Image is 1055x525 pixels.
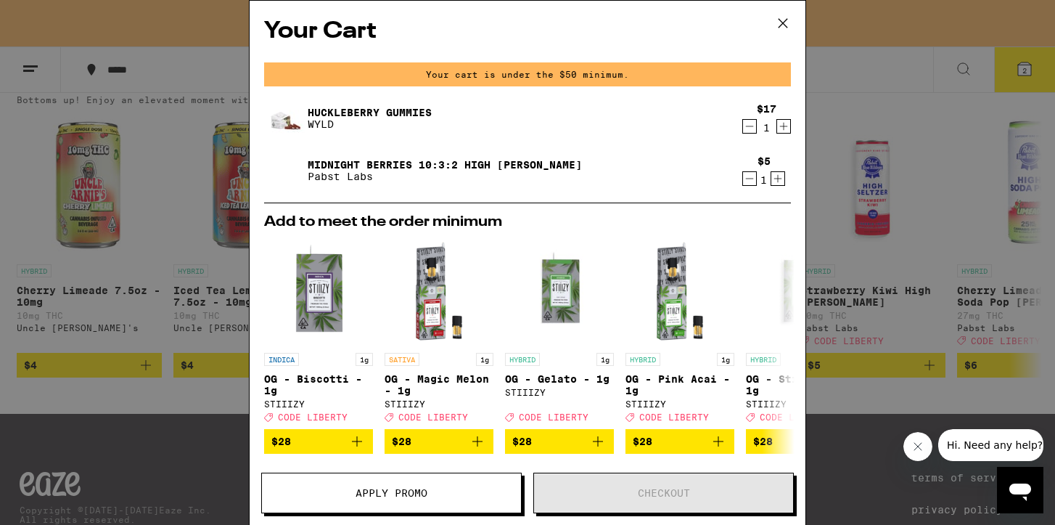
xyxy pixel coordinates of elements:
[308,107,432,118] a: Huckleberry Gummies
[746,353,781,366] p: HYBRID
[742,171,757,186] button: Decrement
[356,488,427,498] span: Apply Promo
[596,353,614,366] p: 1g
[625,237,734,346] img: STIIIZY - OG - Pink Acai - 1g
[760,412,829,422] span: CODE LIBERTY
[385,399,493,409] div: STIIIZY
[264,237,373,346] img: STIIIZY - OG - Biscotti - 1g
[505,237,614,346] img: STIIIZY - OG - Gelato - 1g
[753,436,773,447] span: $28
[625,399,734,409] div: STIIIZY
[625,429,734,454] button: Add to bag
[757,122,776,134] div: 1
[261,473,522,513] button: Apply Promo
[757,103,776,115] div: $17
[308,118,432,130] p: WYLD
[356,353,373,366] p: 1g
[997,467,1043,513] iframe: Button to launch messaging window
[638,488,690,498] span: Checkout
[505,429,614,454] button: Add to bag
[625,373,734,396] p: OG - Pink Acai - 1g
[742,119,757,134] button: Decrement
[746,237,855,346] img: STIIIZY - OG - Strawnana - 1g
[398,412,468,422] span: CODE LIBERTY
[512,436,532,447] span: $28
[746,237,855,429] a: Open page for OG - Strawnana - 1g from STIIIZY
[519,412,588,422] span: CODE LIBERTY
[505,388,614,397] div: STIIIZY
[264,429,373,454] button: Add to bag
[505,373,614,385] p: OG - Gelato - 1g
[771,171,785,186] button: Increment
[633,436,652,447] span: $28
[533,473,794,513] button: Checkout
[308,171,582,182] p: Pabst Labs
[938,429,1043,461] iframe: Message from company
[717,353,734,366] p: 1g
[264,399,373,409] div: STIIIZY
[264,237,373,429] a: Open page for OG - Biscotti - 1g from STIIIZY
[385,429,493,454] button: Add to bag
[505,353,540,366] p: HYBRID
[776,119,791,134] button: Increment
[264,62,791,86] div: Your cart is under the $50 minimum.
[264,373,373,396] p: OG - Biscotti - 1g
[278,412,348,422] span: CODE LIBERTY
[746,429,855,454] button: Add to bag
[746,373,855,396] p: OG - Strawnana - 1g
[903,432,932,461] iframe: Close message
[264,150,305,191] img: Midnight Berries 10:3:2 High Seltzer
[625,237,734,429] a: Open page for OG - Pink Acai - 1g from STIIIZY
[264,215,791,229] h2: Add to meet the order minimum
[385,237,493,429] a: Open page for OG - Magic Melon - 1g from STIIIZY
[385,373,493,396] p: OG - Magic Melon - 1g
[476,353,493,366] p: 1g
[758,174,771,186] div: 1
[308,159,582,171] a: Midnight Berries 10:3:2 High [PERSON_NAME]
[392,436,411,447] span: $28
[264,15,791,48] h2: Your Cart
[385,353,419,366] p: SATIVA
[264,98,305,139] img: Huckleberry Gummies
[271,436,291,447] span: $28
[758,155,771,167] div: $5
[746,399,855,409] div: STIIIZY
[639,412,709,422] span: CODE LIBERTY
[385,237,493,346] img: STIIIZY - OG - Magic Melon - 1g
[625,353,660,366] p: HYBRID
[505,237,614,429] a: Open page for OG - Gelato - 1g from STIIIZY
